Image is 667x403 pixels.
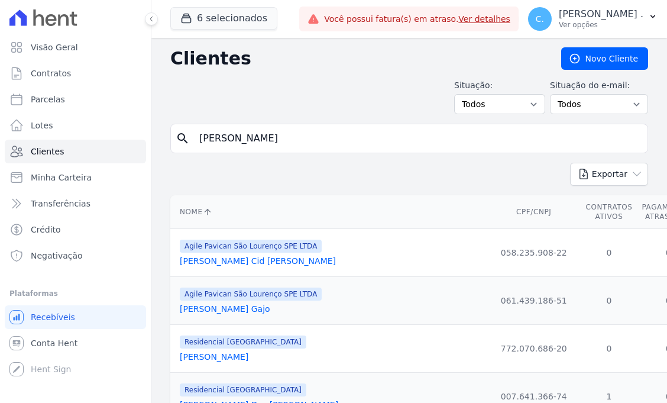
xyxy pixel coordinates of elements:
[458,14,510,24] a: Ver detalhes
[561,47,648,70] a: Novo Cliente
[31,120,53,131] span: Lotes
[170,195,487,229] th: Nome
[170,7,277,30] button: 6 selecionados
[581,325,637,373] td: 0
[5,88,146,111] a: Parcelas
[180,240,322,253] span: Agile Pavican São Lourenço SPE LTDA
[31,224,61,236] span: Crédito
[5,218,146,241] a: Crédito
[324,13,510,25] span: Você possui fatura(s) em atraso.
[487,277,581,325] td: 061.439.186-51
[5,114,146,137] a: Lotes
[5,140,146,163] a: Clientes
[180,288,322,301] span: Agile Pavican São Lourenço SPE LTDA
[176,131,190,146] i: search
[31,172,92,183] span: Minha Carteira
[5,192,146,215] a: Transferências
[570,163,648,186] button: Exportar
[180,256,336,266] a: [PERSON_NAME] Cid [PERSON_NAME]
[5,305,146,329] a: Recebíveis
[487,229,581,277] td: 058.235.908-22
[31,337,77,349] span: Conta Hent
[9,286,141,301] div: Plataformas
[559,20,643,30] p: Ver opções
[170,48,542,69] h2: Clientes
[487,195,581,229] th: CPF/CNPJ
[581,229,637,277] td: 0
[5,331,146,355] a: Conta Hent
[519,2,667,36] button: C. [PERSON_NAME] . Ver opções
[487,325,581,373] td: 772.070.686-20
[31,94,65,105] span: Parcelas
[180,383,306,396] span: Residencial [GEOGRAPHIC_DATA]
[31,41,78,53] span: Visão Geral
[31,198,90,209] span: Transferências
[550,79,648,92] label: Situação do e-mail:
[5,36,146,59] a: Visão Geral
[180,304,270,314] a: [PERSON_NAME] Gajo
[581,195,637,229] th: Contratos Ativos
[192,127,643,150] input: Buscar por nome, CPF ou e-mail
[31,250,83,262] span: Negativação
[31,311,75,323] span: Recebíveis
[31,67,71,79] span: Contratos
[559,8,643,20] p: [PERSON_NAME] .
[5,62,146,85] a: Contratos
[180,336,306,349] span: Residencial [GEOGRAPHIC_DATA]
[180,352,248,362] a: [PERSON_NAME]
[581,277,637,325] td: 0
[5,166,146,189] a: Minha Carteira
[454,79,545,92] label: Situação:
[31,146,64,157] span: Clientes
[536,15,544,23] span: C.
[5,244,146,267] a: Negativação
